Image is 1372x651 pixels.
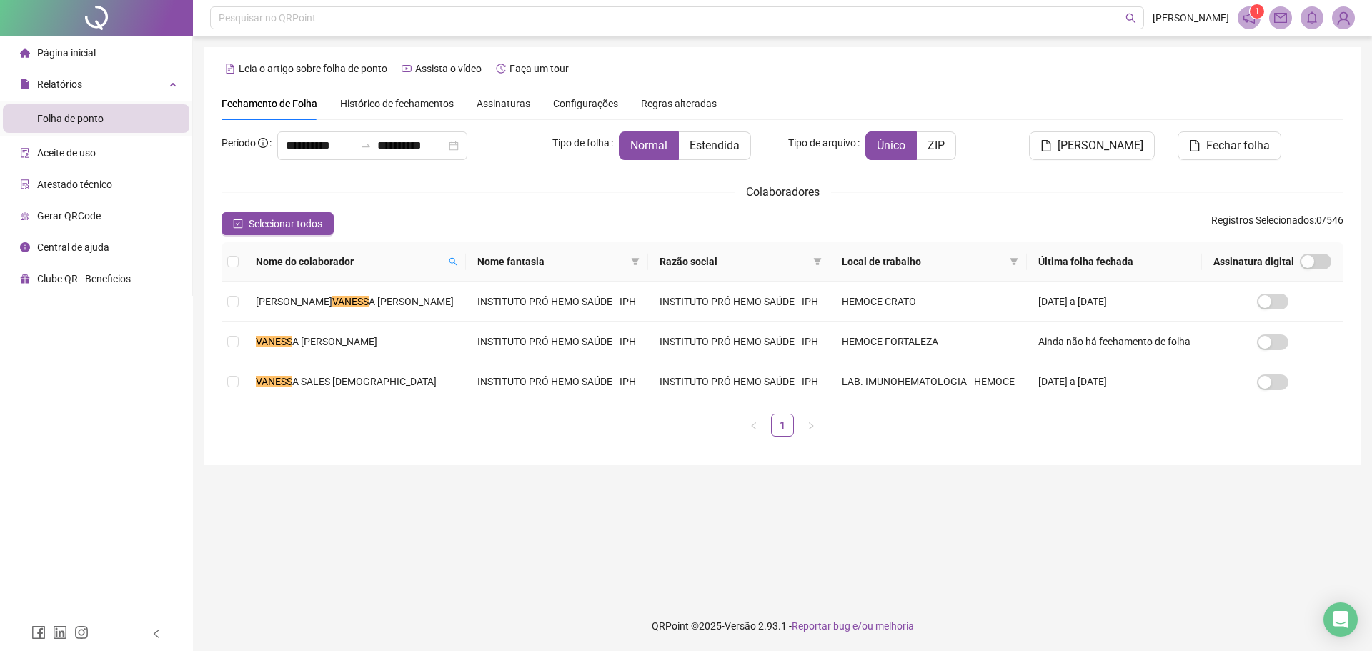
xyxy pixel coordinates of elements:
span: A [PERSON_NAME] [369,296,454,307]
span: check-square [233,219,243,229]
span: Versão [725,620,756,632]
span: Nome fantasia [477,254,625,269]
div: Open Intercom Messenger [1323,602,1358,637]
span: notification [1243,11,1256,24]
span: facebook [31,625,46,640]
span: qrcode [20,211,30,221]
span: Reportar bug e/ou melhoria [792,620,914,632]
span: swap-right [360,140,372,151]
span: Ainda não há fechamento de folha [1038,336,1190,347]
span: ZIP [928,139,945,152]
button: [PERSON_NAME] [1029,131,1155,160]
span: Histórico de fechamentos [340,98,454,109]
span: bell [1306,11,1318,24]
li: 1 [771,414,794,437]
span: instagram [74,625,89,640]
span: A SALES [DEMOGRAPHIC_DATA] [292,376,437,387]
span: Razão social [660,254,807,269]
span: search [446,251,460,272]
td: [DATE] a [DATE] [1027,362,1203,402]
td: INSTITUTO PRÓ HEMO SAÚDE - IPH [466,322,648,362]
span: mail [1274,11,1287,24]
span: search [449,257,457,266]
td: HEMOCE FORTALEZA [830,322,1027,362]
button: right [800,414,822,437]
span: Assinaturas [477,99,530,109]
span: Clube QR - Beneficios [37,273,131,284]
span: Tipo de arquivo [788,135,856,151]
span: left [151,629,161,639]
button: left [742,414,765,437]
span: Atestado técnico [37,179,112,190]
span: Colaboradores [746,185,820,199]
span: gift [20,274,30,284]
span: filter [813,257,822,266]
span: to [360,140,372,151]
span: filter [631,257,640,266]
td: HEMOCE CRATO [830,282,1027,322]
span: youtube [402,64,412,74]
td: INSTITUTO PRÓ HEMO SAÚDE - IPH [466,282,648,322]
td: LAB. IMUNOHEMATOLOGIA - HEMOCE [830,362,1027,402]
span: file [20,79,30,89]
span: audit [20,148,30,158]
th: Última folha fechada [1027,242,1203,282]
span: Central de ajuda [37,242,109,253]
span: file-text [225,64,235,74]
td: INSTITUTO PRÓ HEMO SAÚDE - IPH [648,322,830,362]
span: Local de trabalho [842,254,1004,269]
span: right [807,422,815,430]
span: Tipo de folha [552,135,610,151]
span: Fechar folha [1206,137,1270,154]
span: Nome do colaborador [256,254,443,269]
span: filter [1010,257,1018,266]
span: Configurações [553,99,618,109]
mark: VANESS [332,296,369,307]
span: 1 [1255,6,1260,16]
span: [PERSON_NAME] [1153,10,1229,26]
span: Gerar QRCode [37,210,101,222]
span: linkedin [53,625,67,640]
span: left [750,422,758,430]
span: Leia o artigo sobre folha de ponto [239,63,387,74]
span: Selecionar todos [249,216,322,232]
span: filter [1007,251,1021,272]
span: Folha de ponto [37,113,104,124]
span: Relatórios [37,79,82,90]
td: INSTITUTO PRÓ HEMO SAÚDE - IPH [648,362,830,402]
span: info-circle [20,242,30,252]
li: Página anterior [742,414,765,437]
span: : 0 / 546 [1211,212,1343,235]
span: Regras alteradas [641,99,717,109]
span: Faça um tour [509,63,569,74]
span: search [1125,13,1136,24]
img: 76687 [1333,7,1354,29]
footer: QRPoint © 2025 - 2.93.1 - [193,601,1372,651]
span: home [20,48,30,58]
span: A [PERSON_NAME] [292,336,377,347]
button: Selecionar todos [222,212,334,235]
mark: VANESS [256,376,292,387]
span: Fechamento de Folha [222,98,317,109]
span: Aceite de uso [37,147,96,159]
span: file [1040,140,1052,151]
span: info-circle [258,138,268,148]
span: file [1189,140,1200,151]
span: Período [222,137,256,149]
span: Registros Selecionados [1211,214,1314,226]
span: [PERSON_NAME] [1058,137,1143,154]
td: INSTITUTO PRÓ HEMO SAÚDE - IPH [648,282,830,322]
span: Assista o vídeo [415,63,482,74]
li: Próxima página [800,414,822,437]
span: Página inicial [37,47,96,59]
td: INSTITUTO PRÓ HEMO SAÚDE - IPH [466,362,648,402]
span: Assinatura digital [1213,254,1294,269]
mark: VANESS [256,336,292,347]
sup: 1 [1250,4,1264,19]
td: [DATE] a [DATE] [1027,282,1203,322]
span: Estendida [690,139,740,152]
span: Normal [630,139,667,152]
a: 1 [772,414,793,436]
span: filter [810,251,825,272]
span: [PERSON_NAME] [256,296,332,307]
